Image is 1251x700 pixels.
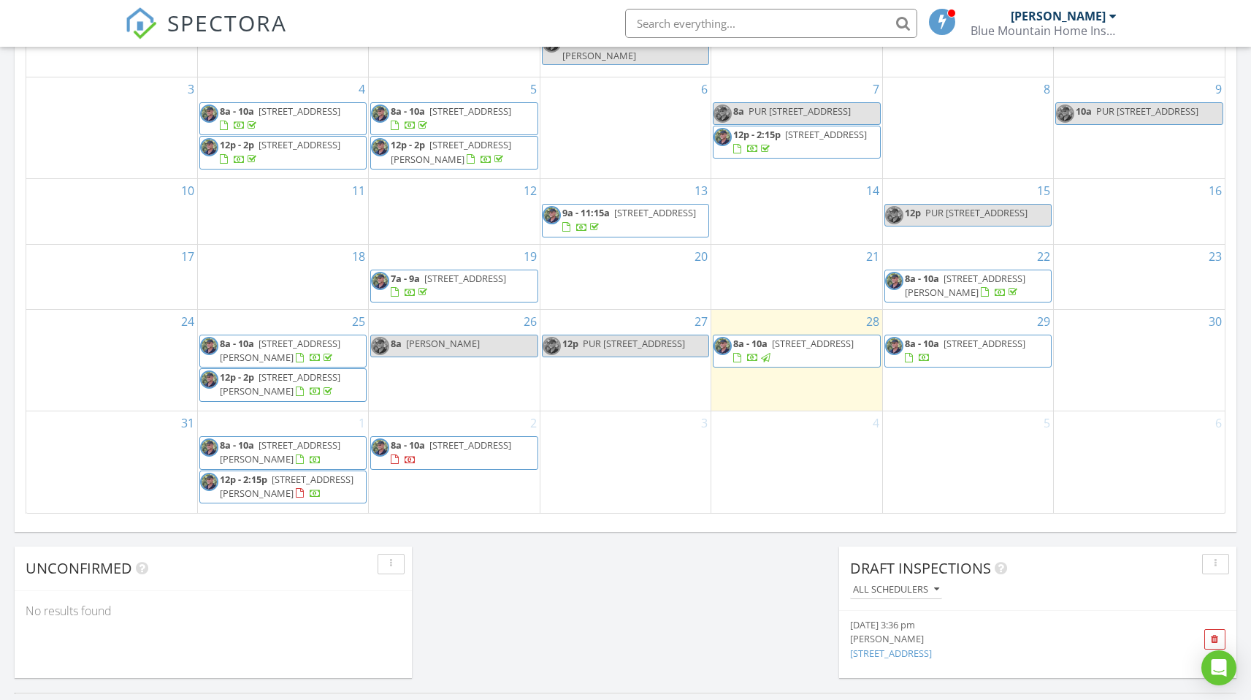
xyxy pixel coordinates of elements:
[26,179,197,244] td: Go to August 10, 2025
[905,206,921,219] span: 12p
[711,244,882,309] td: Go to August 21, 2025
[713,126,880,159] a: 12p - 2:15p [STREET_ADDRESS]
[543,337,561,355] img: profile_4.jpg
[870,77,882,101] a: Go to August 7, 2025
[1212,77,1225,101] a: Go to August 9, 2025
[220,337,340,364] span: [STREET_ADDRESS][PERSON_NAME]
[259,104,340,118] span: [STREET_ADDRESS]
[882,244,1053,309] td: Go to August 22, 2025
[711,309,882,411] td: Go to August 28, 2025
[850,632,1163,646] div: [PERSON_NAME]
[259,138,340,151] span: [STREET_ADDRESS]
[905,337,1025,364] a: 8a - 10a [STREET_ADDRESS]
[1011,9,1106,23] div: [PERSON_NAME]
[885,337,903,355] img: profile_4.jpg
[199,102,367,135] a: 8a - 10a [STREET_ADDRESS]
[1054,309,1225,411] td: Go to August 30, 2025
[1041,77,1053,101] a: Go to August 8, 2025
[220,104,340,132] a: 8a - 10a [STREET_ADDRESS]
[714,104,732,123] img: profile_4.jpg
[971,23,1117,38] div: Blue Mountain Home Inspections of WNC
[26,309,197,411] td: Go to August 24, 2025
[369,77,540,179] td: Go to August 5, 2025
[1054,411,1225,513] td: Go to September 6, 2025
[197,77,368,179] td: Go to August 4, 2025
[882,77,1053,179] td: Go to August 8, 2025
[178,245,197,268] a: Go to August 17, 2025
[884,270,1052,303] a: 8a - 10a [STREET_ADDRESS][PERSON_NAME]
[220,438,340,465] span: [STREET_ADDRESS][PERSON_NAME]
[772,337,854,350] span: [STREET_ADDRESS]
[220,370,340,397] a: 12p - 2p [STREET_ADDRESS][PERSON_NAME]
[391,272,420,285] span: 7a - 9a
[220,473,353,500] span: [STREET_ADDRESS][PERSON_NAME]
[625,9,917,38] input: Search everything...
[785,128,867,141] span: [STREET_ADDRESS]
[884,335,1052,368] a: 8a - 10a [STREET_ADDRESS]
[429,104,511,118] span: [STREET_ADDRESS]
[220,138,340,165] a: 12p - 2p [STREET_ADDRESS]
[882,179,1053,244] td: Go to August 15, 2025
[711,77,882,179] td: Go to August 7, 2025
[905,272,1025,299] a: 8a - 10a [STREET_ADDRESS][PERSON_NAME]
[542,204,709,237] a: 9a - 11:15a [STREET_ADDRESS]
[406,337,480,350] span: [PERSON_NAME]
[370,270,537,303] a: 7a - 9a [STREET_ADDRESS]
[733,104,744,118] span: 8a
[349,245,368,268] a: Go to August 18, 2025
[391,104,425,118] span: 8a - 10a
[714,337,732,355] img: profile_4.jpg
[199,335,367,368] a: 8a - 10a [STREET_ADDRESS][PERSON_NAME]
[220,138,254,151] span: 12p - 2p
[540,244,711,309] td: Go to August 20, 2025
[391,138,425,151] span: 12p - 2p
[391,104,511,132] a: 8a - 10a [STREET_ADDRESS]
[540,309,711,411] td: Go to August 27, 2025
[197,179,368,244] td: Go to August 11, 2025
[521,245,540,268] a: Go to August 19, 2025
[925,206,1028,219] span: PUR [STREET_ADDRESS]
[369,309,540,411] td: Go to August 26, 2025
[527,77,540,101] a: Go to August 5, 2025
[197,411,368,513] td: Go to September 1, 2025
[125,7,157,39] img: The Best Home Inspection Software - Spectora
[197,309,368,411] td: Go to August 25, 2025
[583,337,685,350] span: PUR [STREET_ADDRESS]
[391,337,402,350] span: 8a
[1076,104,1092,118] span: 10a
[15,591,412,631] div: No results found
[863,245,882,268] a: Go to August 21, 2025
[200,473,218,491] img: profile_4.jpg
[26,77,197,179] td: Go to August 3, 2025
[850,647,932,660] a: [STREET_ADDRESS]
[199,136,367,169] a: 12p - 2p [STREET_ADDRESS]
[391,438,511,465] a: 8a - 10a [STREET_ADDRESS]
[749,104,851,118] span: PUR [STREET_ADDRESS]
[26,411,197,513] td: Go to August 31, 2025
[167,7,287,38] span: SPECTORA
[692,310,711,333] a: Go to August 27, 2025
[1034,310,1053,333] a: Go to August 29, 2025
[356,77,368,101] a: Go to August 4, 2025
[391,438,425,452] span: 8a - 10a
[711,179,882,244] td: Go to August 14, 2025
[371,438,389,457] img: profile_4.jpg
[540,77,711,179] td: Go to August 6, 2025
[863,179,882,202] a: Go to August 14, 2025
[429,438,511,452] span: [STREET_ADDRESS]
[733,337,768,350] span: 8a - 10a
[543,206,561,224] img: profile_4.jpg
[199,471,367,503] a: 12p - 2:15p [STREET_ADDRESS][PERSON_NAME]
[220,337,340,364] a: 8a - 10a [STREET_ADDRESS][PERSON_NAME]
[692,179,711,202] a: Go to August 13, 2025
[220,473,353,500] a: 12p - 2:15p [STREET_ADDRESS][PERSON_NAME]
[850,580,942,600] button: All schedulers
[1054,77,1225,179] td: Go to August 9, 2025
[1054,244,1225,309] td: Go to August 23, 2025
[692,245,711,268] a: Go to August 20, 2025
[1056,104,1074,123] img: profile_4.jpg
[369,244,540,309] td: Go to August 19, 2025
[220,473,267,486] span: 12p - 2:15p
[220,337,254,350] span: 8a - 10a
[220,438,254,452] span: 8a - 10a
